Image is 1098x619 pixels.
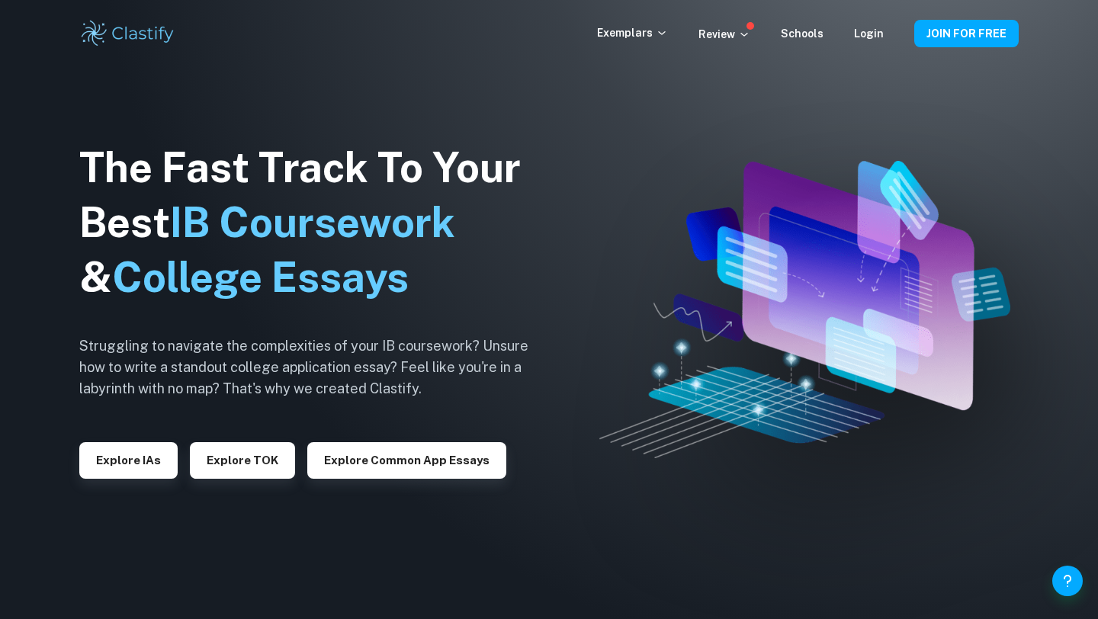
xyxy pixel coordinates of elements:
span: College Essays [112,253,409,301]
button: Help and Feedback [1052,566,1083,596]
a: Schools [781,27,823,40]
img: Clastify hero [599,161,1010,458]
img: Clastify logo [79,18,176,49]
button: Explore TOK [190,442,295,479]
button: Explore Common App essays [307,442,506,479]
a: Explore TOK [190,452,295,467]
span: IB Coursework [170,198,455,246]
a: Explore IAs [79,452,178,467]
a: Login [854,27,884,40]
h1: The Fast Track To Your Best & [79,140,552,305]
button: JOIN FOR FREE [914,20,1019,47]
p: Review [698,26,750,43]
a: Explore Common App essays [307,452,506,467]
h6: Struggling to navigate the complexities of your IB coursework? Unsure how to write a standout col... [79,335,552,399]
button: Explore IAs [79,442,178,479]
p: Exemplars [597,24,668,41]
